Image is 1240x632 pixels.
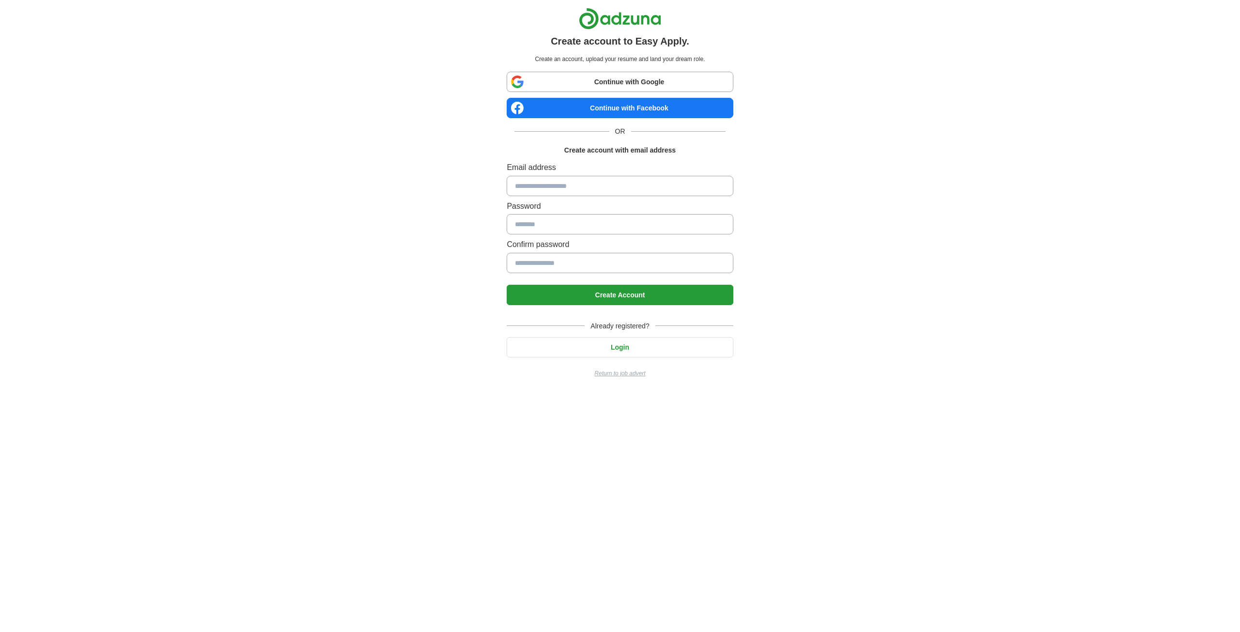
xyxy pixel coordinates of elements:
label: Password [507,200,733,213]
a: Return to job advert [507,369,733,378]
button: Create Account [507,285,733,305]
a: Continue with Facebook [507,98,733,118]
h1: Create account to Easy Apply. [551,33,689,49]
label: Email address [507,161,733,174]
a: Login [507,343,733,351]
button: Login [507,337,733,357]
h1: Create account with email address [564,145,676,155]
span: OR [609,126,631,137]
p: Create an account, upload your resume and land your dream role. [509,55,731,64]
a: Continue with Google [507,72,733,92]
span: Already registered? [585,321,655,331]
label: Confirm password [507,238,733,251]
img: Adzuna logo [579,8,661,30]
